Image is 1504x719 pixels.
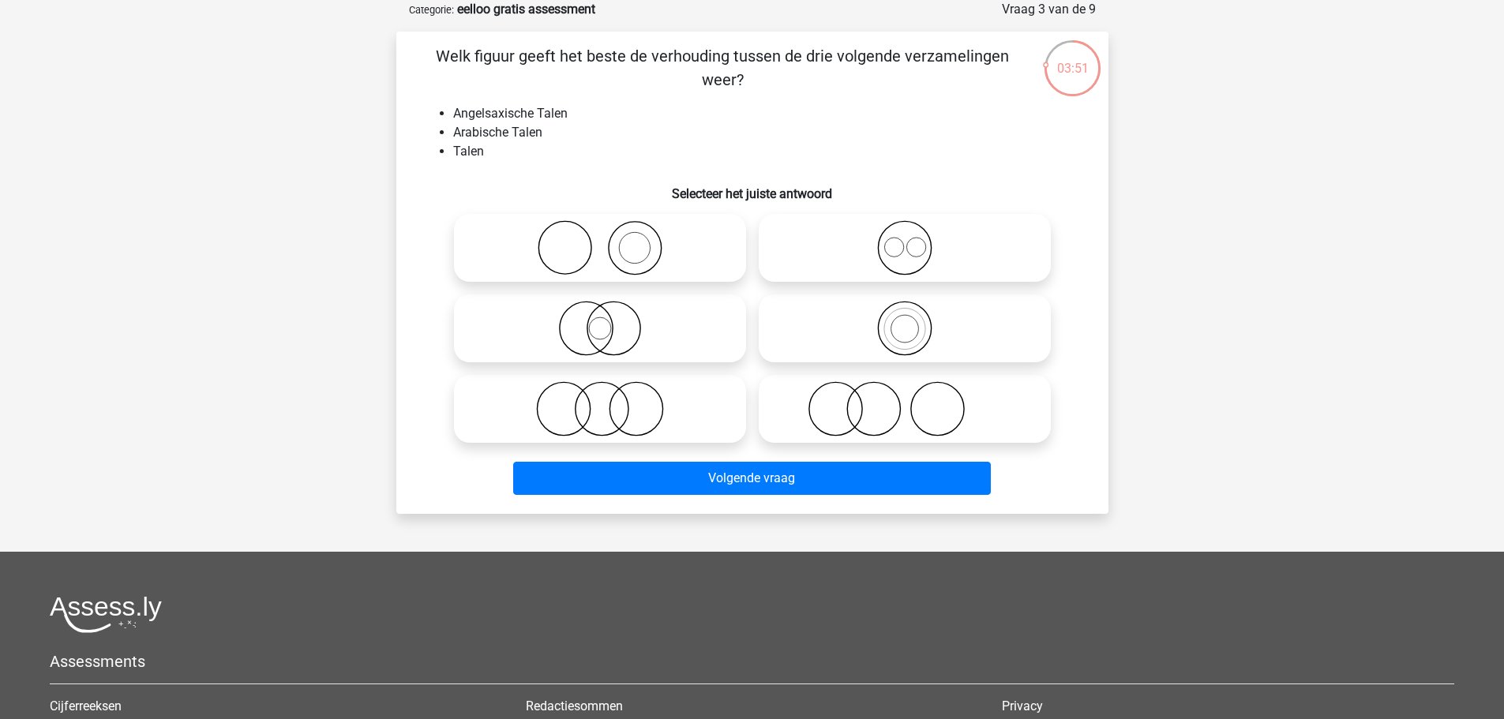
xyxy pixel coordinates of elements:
[422,44,1024,92] p: Welk figuur geeft het beste de verhouding tussen de drie volgende verzamelingen weer?
[50,698,122,713] a: Cijferreeksen
[453,142,1083,161] li: Talen
[422,174,1083,201] h6: Selecteer het juiste antwoord
[457,2,595,17] strong: eelloo gratis assessment
[1002,698,1043,713] a: Privacy
[526,698,623,713] a: Redactiesommen
[409,4,454,16] small: Categorie:
[453,104,1083,123] li: Angelsaxische Talen
[50,652,1454,671] h5: Assessments
[50,596,162,633] img: Assessly logo
[453,123,1083,142] li: Arabische Talen
[513,462,991,495] button: Volgende vraag
[1043,39,1102,78] div: 03:51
